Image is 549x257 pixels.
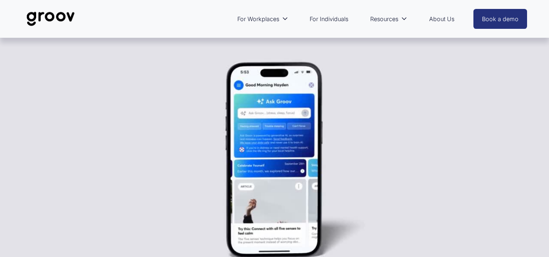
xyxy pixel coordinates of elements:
[425,10,458,28] a: About Us
[370,14,398,24] span: Resources
[366,10,411,28] a: folder dropdown
[22,6,79,32] img: Groov | Unlock Human Potential at Work and in Life
[306,10,352,28] a: For Individuals
[473,9,527,29] a: Book a demo
[237,14,279,24] span: For Workplaces
[233,10,292,28] a: folder dropdown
